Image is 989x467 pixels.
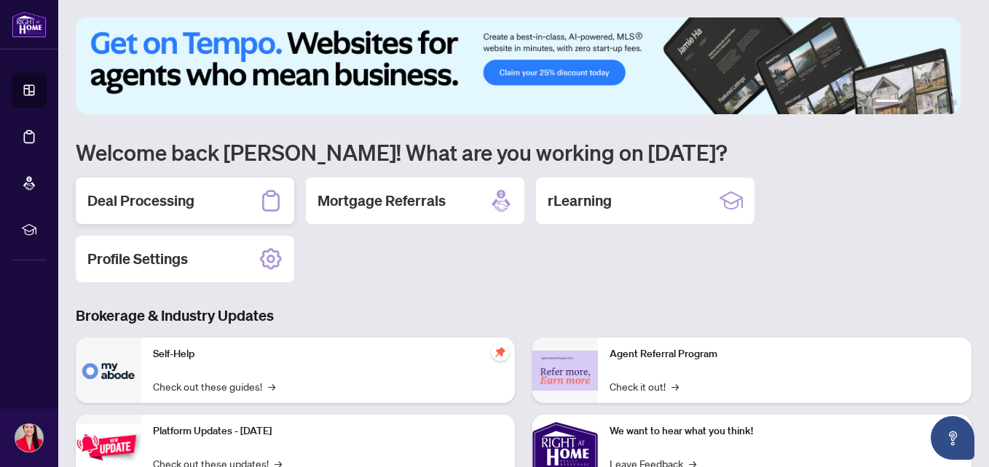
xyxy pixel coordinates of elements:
span: → [268,378,275,394]
button: 2 [905,100,910,105]
button: 4 [928,100,934,105]
span: pushpin [492,343,509,361]
button: 6 [951,100,957,105]
h3: Brokerage & Industry Updates [76,306,972,326]
img: Slide 0 [76,17,961,114]
img: logo [12,11,47,38]
p: Self-Help [153,346,503,362]
h1: Welcome back [PERSON_NAME]! What are you working on [DATE]? [76,138,972,166]
h2: Deal Processing [87,191,194,211]
img: Self-Help [76,338,141,403]
a: Check it out!→ [610,378,679,394]
img: Profile Icon [15,424,43,452]
span: → [671,378,679,394]
h2: rLearning [548,191,612,211]
p: Agent Referral Program [610,346,960,362]
img: Agent Referral Program [532,351,598,391]
h2: Profile Settings [87,249,188,269]
button: 5 [939,100,945,105]
h2: Mortgage Referrals [318,191,446,211]
button: Open asap [931,416,974,460]
a: Check out these guides!→ [153,378,275,394]
button: 3 [916,100,922,105]
button: 1 [875,100,899,105]
p: Platform Updates - [DATE] [153,423,503,439]
p: We want to hear what you think! [610,423,960,439]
